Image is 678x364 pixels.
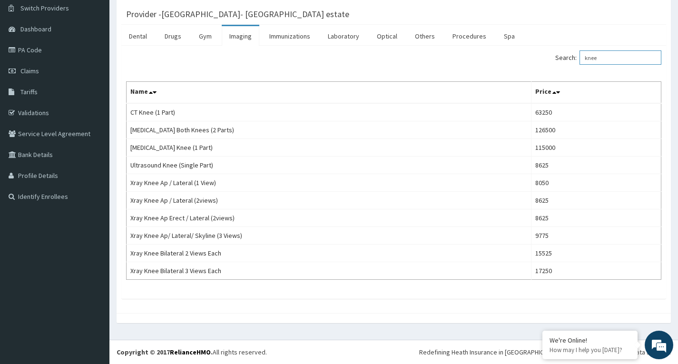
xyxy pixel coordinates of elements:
[121,26,155,46] a: Dental
[18,48,39,71] img: d_794563401_company_1708531726252_794563401
[127,139,531,157] td: [MEDICAL_DATA] Knee (1 Part)
[49,53,160,66] div: Chat with us now
[580,50,661,65] input: Search:
[531,245,661,262] td: 15525
[20,67,39,75] span: Claims
[531,227,661,245] td: 9775
[156,5,179,28] div: Minimize live chat window
[127,209,531,227] td: Xray Knee Ap Erect / Lateral (2views)
[127,262,531,280] td: Xray Knee Bilateral 3 Views Each
[127,121,531,139] td: [MEDICAL_DATA] Both Knees (2 Parts)
[20,25,51,33] span: Dashboard
[127,245,531,262] td: Xray Knee Bilateral 2 Views Each
[157,26,189,46] a: Drugs
[5,260,181,293] textarea: Type your message and hit 'Enter'
[531,103,661,121] td: 63250
[117,348,213,356] strong: Copyright © 2017 .
[531,209,661,227] td: 8625
[496,26,522,46] a: Spa
[369,26,405,46] a: Optical
[531,262,661,280] td: 17250
[550,346,630,354] p: How may I help you today?
[222,26,259,46] a: Imaging
[531,139,661,157] td: 115000
[55,120,131,216] span: We're online!
[419,347,671,357] div: Redefining Heath Insurance in [GEOGRAPHIC_DATA] using Telemedicine and Data Science!
[127,103,531,121] td: CT Knee (1 Part)
[127,82,531,104] th: Name
[127,227,531,245] td: Xray Knee Ap/ Lateral/ Skyline (3 Views)
[531,82,661,104] th: Price
[407,26,442,46] a: Others
[320,26,367,46] a: Laboratory
[531,157,661,174] td: 8625
[445,26,494,46] a: Procedures
[550,336,630,344] div: We're Online!
[531,174,661,192] td: 8050
[20,4,69,12] span: Switch Providers
[20,88,38,96] span: Tariffs
[262,26,318,46] a: Immunizations
[531,121,661,139] td: 126500
[555,50,661,65] label: Search:
[109,340,678,364] footer: All rights reserved.
[127,192,531,209] td: Xray Knee Ap / Lateral (2views)
[170,348,211,356] a: RelianceHMO
[531,192,661,209] td: 8625
[191,26,219,46] a: Gym
[127,174,531,192] td: Xray Knee Ap / Lateral (1 View)
[126,10,349,19] h3: Provider - [GEOGRAPHIC_DATA]- [GEOGRAPHIC_DATA] estate
[127,157,531,174] td: Ultrasound Knee (Single Part)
